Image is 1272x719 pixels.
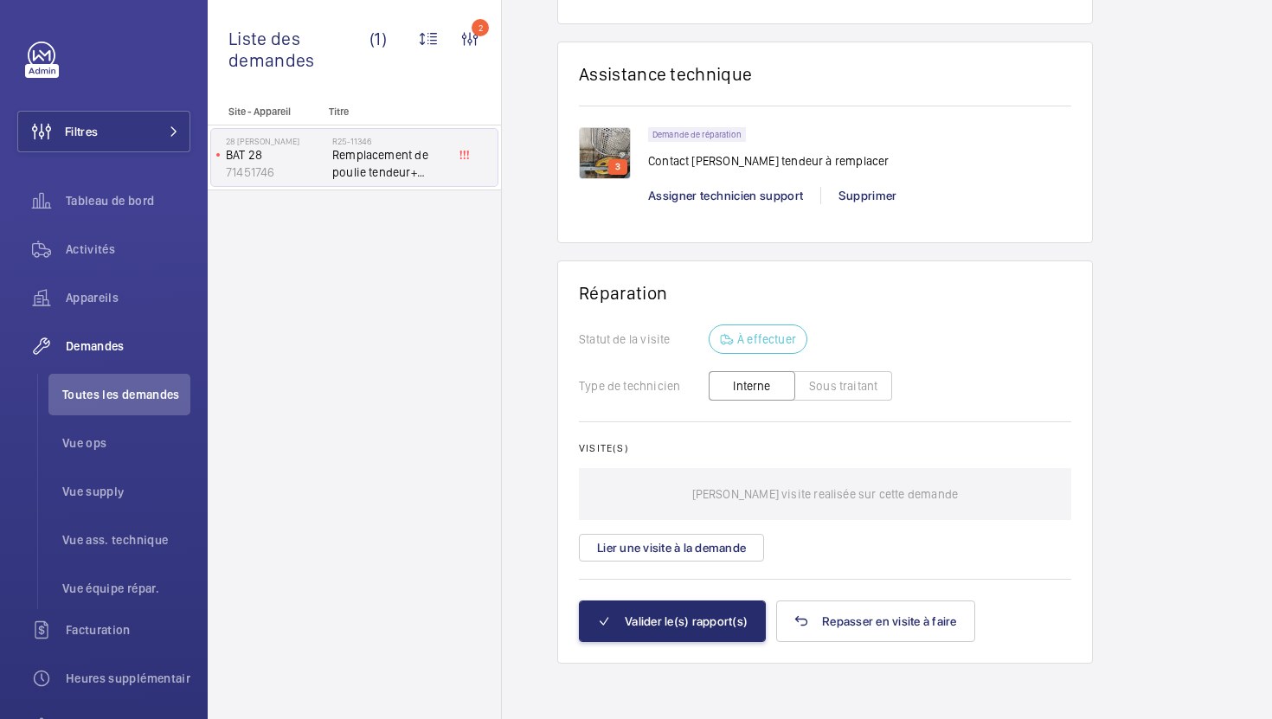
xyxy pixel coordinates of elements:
[66,621,190,639] span: Facturation
[579,442,1071,454] h2: Visite(s)
[612,159,624,175] p: 3
[652,132,742,138] p: Demande de réparation
[794,371,892,401] button: Sous traitant
[648,189,803,202] span: Assigner technicien support
[17,111,190,152] button: Filtres
[62,434,190,452] span: Vue ops
[228,28,369,71] span: Liste des demandes
[66,241,190,258] span: Activités
[332,136,446,146] h2: R25-11346
[226,164,325,181] p: 71451746
[66,192,190,209] span: Tableau de bord
[62,386,190,403] span: Toutes les demandes
[579,127,631,179] img: 1756208955177-75c943c3-c04b-4ef0-baa8-bd79b7c2390b
[66,289,190,306] span: Appareils
[62,580,190,597] span: Vue équipe répar.
[62,531,190,549] span: Vue ass. technique
[648,152,889,170] p: Contact [PERSON_NAME] tendeur à remplacer
[579,282,1071,304] h1: Réparation
[579,63,752,85] h1: Assistance technique
[579,534,764,562] button: Lier une visite à la demande
[692,468,959,520] p: [PERSON_NAME] visite realisée sur cette demande
[820,187,914,204] div: Supprimer
[208,106,322,118] p: Site - Appareil
[332,146,446,181] span: Remplacement de poulie tendeur+ câblette et contact poulie tendeur
[66,670,190,687] span: Heures supplémentaires
[579,600,766,642] button: Valider le(s) rapport(s)
[62,483,190,500] span: Vue supply
[709,371,795,401] button: Interne
[226,146,325,164] p: BAT 28
[65,123,98,140] span: Filtres
[66,337,190,355] span: Demandes
[226,136,325,146] p: 28 [PERSON_NAME]
[329,106,443,118] p: Titre
[737,331,796,348] p: À effectuer
[776,600,975,642] button: Repasser en visite à faire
